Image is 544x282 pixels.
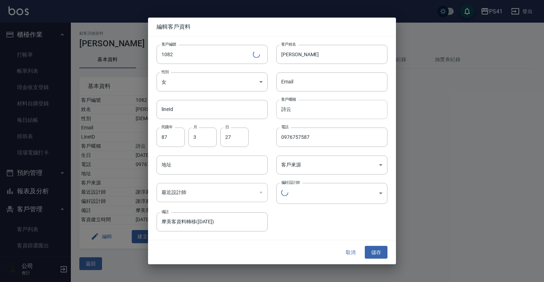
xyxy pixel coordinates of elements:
[365,246,387,259] button: 儲存
[161,124,172,130] label: 民國年
[157,23,387,30] span: 編輯客戶資料
[281,180,300,185] label: 偏好設計師
[281,124,289,130] label: 電話
[225,124,229,130] label: 日
[281,42,296,47] label: 客戶姓名
[157,72,268,92] div: 女
[281,97,296,102] label: 客戶暱稱
[193,124,197,130] label: 月
[161,69,169,75] label: 性別
[161,209,169,215] label: 備註
[339,246,362,259] button: 取消
[161,42,176,47] label: 客戶編號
